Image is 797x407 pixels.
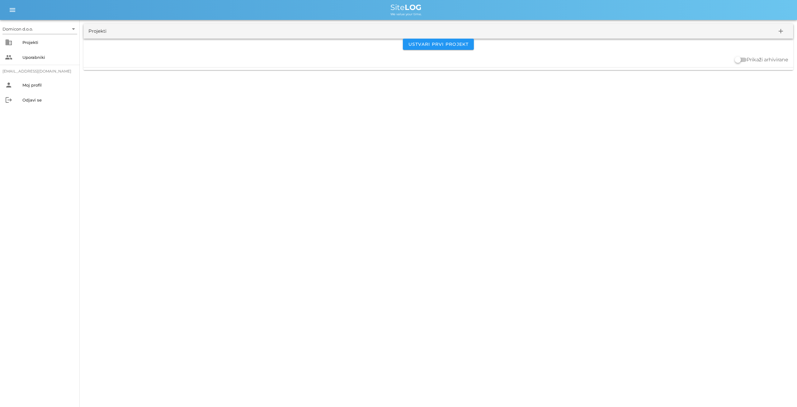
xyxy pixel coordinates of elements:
[9,6,16,14] i: menu
[403,39,474,50] button: Ustvari prvi projekt
[88,28,106,35] div: Projekti
[408,41,469,47] span: Ustvari prvi projekt
[390,3,422,12] span: Site
[405,3,422,12] b: LOG
[2,26,33,32] div: Domicon d.o.o.
[5,39,12,46] i: business
[22,97,75,102] div: Odjavi se
[5,96,12,104] i: logout
[5,81,12,89] i: person
[2,24,77,34] div: Domicon d.o.o.
[5,54,12,61] i: people
[22,40,75,45] div: Projekti
[747,57,788,63] label: Prikaži arhivirane
[70,25,77,33] i: arrow_drop_down
[22,83,75,88] div: Moj profil
[22,55,75,60] div: Uporabniki
[777,27,785,35] i: add
[390,12,422,16] span: We value your time.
